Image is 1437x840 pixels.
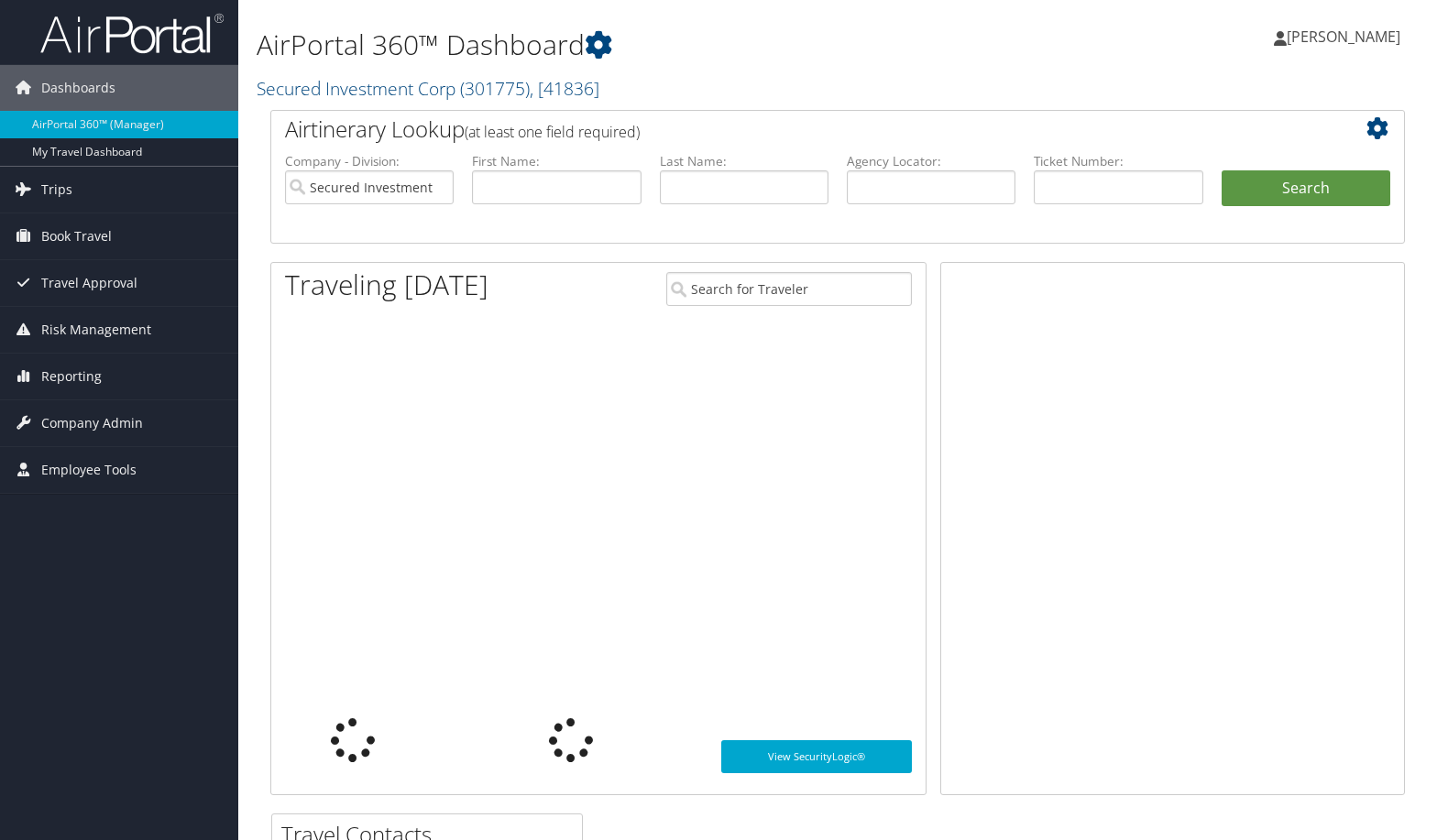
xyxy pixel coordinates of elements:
[257,76,599,101] a: Secured Investment Corp
[1034,152,1202,170] label: Ticket Number:
[41,213,112,259] span: Book Travel
[257,26,1031,64] h1: AirPortal 360™ Dashboard
[1274,9,1419,64] a: [PERSON_NAME]
[1287,27,1400,47] span: [PERSON_NAME]
[41,167,72,213] span: Trips
[666,272,911,306] input: Search for Traveler
[530,76,599,101] span: , [ 41836 ]
[41,354,102,399] span: Reporting
[40,12,224,55] img: airportal-logo.png
[41,400,143,446] span: Company Admin
[41,307,151,353] span: Risk Management
[41,447,137,493] span: Employee Tools
[41,260,137,306] span: Travel Approval
[460,76,530,101] span: ( 301775 )
[285,114,1296,145] h2: Airtinerary Lookup
[1222,170,1390,207] button: Search
[472,152,641,170] label: First Name:
[660,152,828,170] label: Last Name:
[721,740,912,773] a: View SecurityLogic®
[465,122,640,142] span: (at least one field required)
[847,152,1015,170] label: Agency Locator:
[41,65,115,111] span: Dashboards
[285,152,454,170] label: Company - Division:
[285,266,488,304] h1: Traveling [DATE]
